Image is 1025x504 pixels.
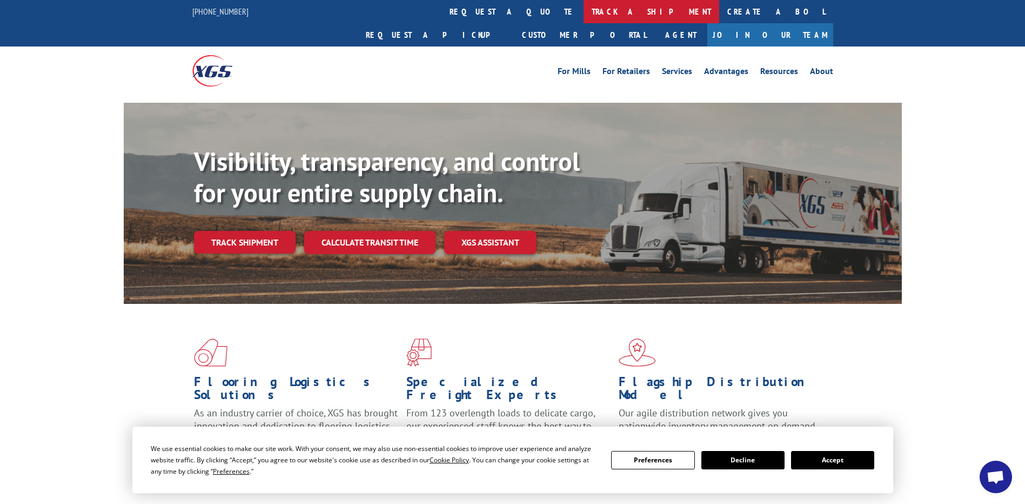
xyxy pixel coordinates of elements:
[194,407,398,445] span: As an industry carrier of choice, XGS has brought innovation and dedication to flooring logistics...
[194,375,398,407] h1: Flooring Logistics Solutions
[611,451,694,469] button: Preferences
[619,375,823,407] h1: Flagship Distribution Model
[430,455,469,465] span: Cookie Policy
[358,23,514,47] a: Request a pickup
[654,23,707,47] a: Agent
[810,67,833,79] a: About
[558,67,591,79] a: For Mills
[701,451,785,469] button: Decline
[980,461,1012,493] div: Open chat
[791,451,874,469] button: Accept
[192,6,249,17] a: [PHONE_NUMBER]
[662,67,692,79] a: Services
[406,407,611,455] p: From 123 overlength loads to delicate cargo, our experienced staff knows the best way to move you...
[760,67,798,79] a: Resources
[602,67,650,79] a: For Retailers
[619,339,656,367] img: xgs-icon-flagship-distribution-model-red
[213,467,250,476] span: Preferences
[619,407,818,432] span: Our agile distribution network gives you nationwide inventory management on demand.
[151,443,598,477] div: We use essential cookies to make our site work. With your consent, we may also use non-essential ...
[132,427,893,493] div: Cookie Consent Prompt
[707,23,833,47] a: Join Our Team
[406,339,432,367] img: xgs-icon-focused-on-flooring-red
[406,375,611,407] h1: Specialized Freight Experts
[194,144,580,209] b: Visibility, transparency, and control for your entire supply chain.
[514,23,654,47] a: Customer Portal
[194,231,296,254] a: Track shipment
[304,231,436,254] a: Calculate transit time
[704,67,748,79] a: Advantages
[444,231,537,254] a: XGS ASSISTANT
[194,339,227,367] img: xgs-icon-total-supply-chain-intelligence-red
